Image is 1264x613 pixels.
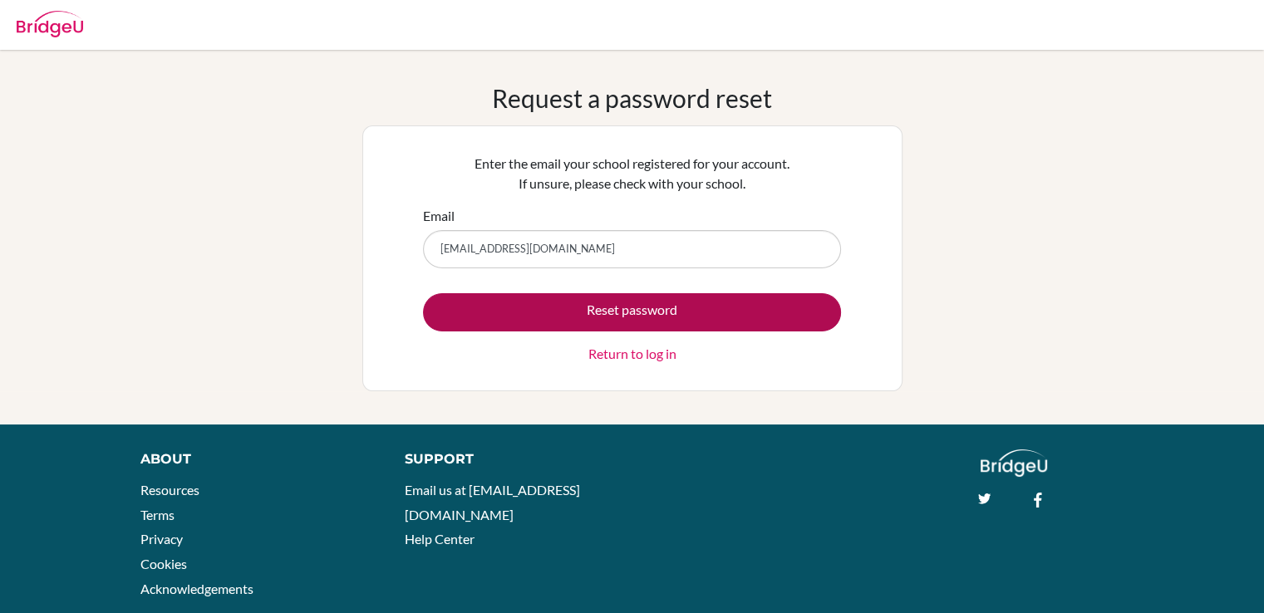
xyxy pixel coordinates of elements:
[140,449,367,469] div: About
[588,344,676,364] a: Return to log in
[423,154,841,194] p: Enter the email your school registered for your account. If unsure, please check with your school.
[140,507,175,522] a: Terms
[405,482,580,522] a: Email us at [EMAIL_ADDRESS][DOMAIN_NAME]
[17,11,83,37] img: Bridge-U
[423,293,841,331] button: Reset password
[140,581,253,596] a: Acknowledgements
[492,83,772,113] h1: Request a password reset
[981,449,1048,477] img: logo_white@2x-f4f0deed5e89b7ecb1c2cc34c3e3d731f90f0f143d5ea2071677605dd97b5244.png
[423,206,455,226] label: Email
[405,449,614,469] div: Support
[140,482,199,498] a: Resources
[405,531,475,547] a: Help Center
[140,531,183,547] a: Privacy
[140,556,187,571] a: Cookies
